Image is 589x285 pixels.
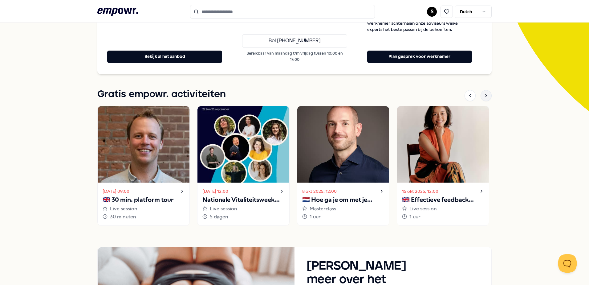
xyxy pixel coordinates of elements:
[197,106,290,226] a: [DATE] 12:00Nationale Vitaliteitsweek 2025Live session5 dagen
[190,5,375,19] input: Search for products, categories or subcategories
[302,195,384,205] p: 🇳🇱 Hoe ga je om met je innerlijke criticus?
[103,195,185,205] p: 🇬🇧 30 min. platform tour
[103,213,185,221] div: 30 minuten
[97,87,226,102] h1: Gratis empowr. activiteiten
[202,213,284,221] div: 5 dagen
[242,34,347,48] a: Bel [PHONE_NUMBER]
[302,213,384,221] div: 1 uur
[107,51,222,63] button: Bekijk al het aanbod
[302,188,337,195] time: 8 okt 2025, 12:00
[197,106,289,183] img: activity image
[297,106,389,183] img: activity image
[103,188,129,195] time: [DATE] 09:00
[202,205,284,213] div: Live session
[97,106,190,226] a: [DATE] 09:00🇬🇧 30 min. platform tourLive session30 minuten
[397,106,489,183] img: activity image
[367,51,472,63] button: Plan gesprek voor werknemer
[397,106,489,226] a: 15 okt 2025, 12:00🇬🇧 Effectieve feedback geven en ontvangenLive session1 uur
[427,7,437,17] button: S
[558,254,577,273] iframe: Help Scout Beacon - Open
[402,188,438,195] time: 15 okt 2025, 12:00
[242,50,347,63] p: Bereikbaar van maandag t/m vrijdag tussen 10:00 en 17:00
[402,195,484,205] p: 🇬🇧 Effectieve feedback geven en ontvangen
[402,213,484,221] div: 1 uur
[297,106,389,226] a: 8 okt 2025, 12:00🇳🇱 Hoe ga je om met je innerlijke criticus?Masterclass1 uur
[202,195,284,205] p: Nationale Vitaliteitsweek 2025
[202,188,228,195] time: [DATE] 12:00
[367,14,472,32] span: In een 20 min digitaal gesprek met [PERSON_NAME] werknemer achterhalen onze adviseurs welke exper...
[98,106,189,183] img: activity image
[402,205,484,213] div: Live session
[302,205,384,213] div: Masterclass
[103,205,185,213] div: Live session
